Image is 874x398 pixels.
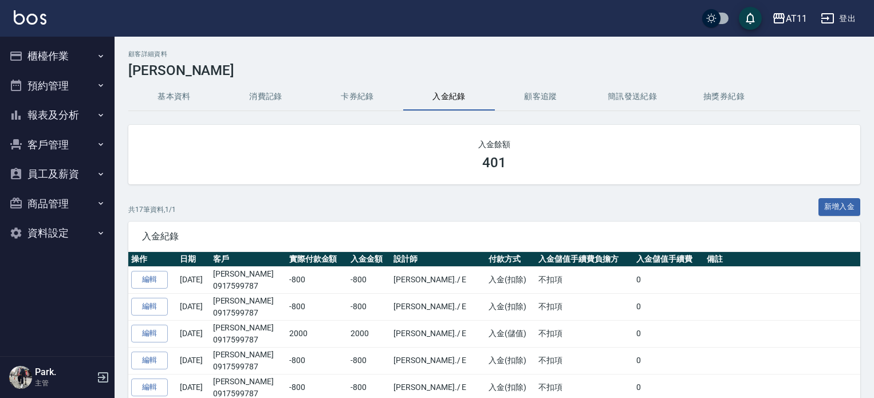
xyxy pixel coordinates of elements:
[286,266,348,293] td: -800
[818,198,861,216] button: 新增入金
[486,293,536,320] td: 入金(扣除)
[131,379,168,396] a: 編輯
[633,347,704,374] td: 0
[391,266,486,293] td: [PERSON_NAME]. / E
[128,252,177,267] th: 操作
[210,266,286,293] td: [PERSON_NAME]
[5,130,110,160] button: 客戶管理
[495,83,586,111] button: 顧客追蹤
[142,139,847,150] h2: 入金餘額
[348,293,391,320] td: -800
[131,325,168,342] a: 編輯
[633,266,704,293] td: 0
[536,293,633,320] td: 不扣項
[486,320,536,347] td: 入金(儲值)
[704,252,860,267] th: 備註
[35,367,93,378] h5: Park.
[210,347,286,374] td: [PERSON_NAME]
[633,252,704,267] th: 入金儲值手續費
[786,11,807,26] div: AT11
[482,155,506,171] h3: 401
[128,62,860,78] h3: [PERSON_NAME]
[348,252,391,267] th: 入金金額
[210,252,286,267] th: 客戶
[142,231,847,242] span: 入金紀錄
[5,189,110,219] button: 商品管理
[816,8,860,29] button: 登出
[536,266,633,293] td: 不扣項
[5,71,110,101] button: 預約管理
[536,252,633,267] th: 入金儲值手續費負擔方
[177,293,210,320] td: [DATE]
[286,252,348,267] th: 實際付款金額
[177,266,210,293] td: [DATE]
[312,83,403,111] button: 卡券紀錄
[131,271,168,289] a: 編輯
[5,218,110,248] button: 資料設定
[391,293,486,320] td: [PERSON_NAME]. / E
[128,83,220,111] button: 基本資料
[5,100,110,130] button: 報表及分析
[220,83,312,111] button: 消費記錄
[391,320,486,347] td: [PERSON_NAME]. / E
[536,347,633,374] td: 不扣項
[213,280,284,292] p: 0917599787
[486,347,536,374] td: 入金(扣除)
[586,83,678,111] button: 簡訊發送紀錄
[403,83,495,111] button: 入金紀錄
[177,320,210,347] td: [DATE]
[348,266,391,293] td: -800
[177,252,210,267] th: 日期
[348,347,391,374] td: -800
[210,320,286,347] td: [PERSON_NAME]
[286,347,348,374] td: -800
[486,266,536,293] td: 入金(扣除)
[131,352,168,369] a: 編輯
[739,7,762,30] button: save
[9,366,32,389] img: Person
[213,307,284,319] p: 0917599787
[536,320,633,347] td: 不扣項
[128,50,860,58] h2: 顧客詳細資料
[348,320,391,347] td: 2000
[391,252,486,267] th: 設計師
[633,293,704,320] td: 0
[213,334,284,346] p: 0917599787
[177,347,210,374] td: [DATE]
[131,298,168,316] a: 編輯
[678,83,770,111] button: 抽獎券紀錄
[767,7,812,30] button: AT11
[391,347,486,374] td: [PERSON_NAME]. / E
[286,320,348,347] td: 2000
[35,378,93,388] p: 主管
[14,10,46,25] img: Logo
[633,320,704,347] td: 0
[5,159,110,189] button: 員工及薪資
[486,252,536,267] th: 付款方式
[128,204,176,215] p: 共 17 筆資料, 1 / 1
[286,293,348,320] td: -800
[213,361,284,373] p: 0917599787
[210,293,286,320] td: [PERSON_NAME]
[5,41,110,71] button: 櫃檯作業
